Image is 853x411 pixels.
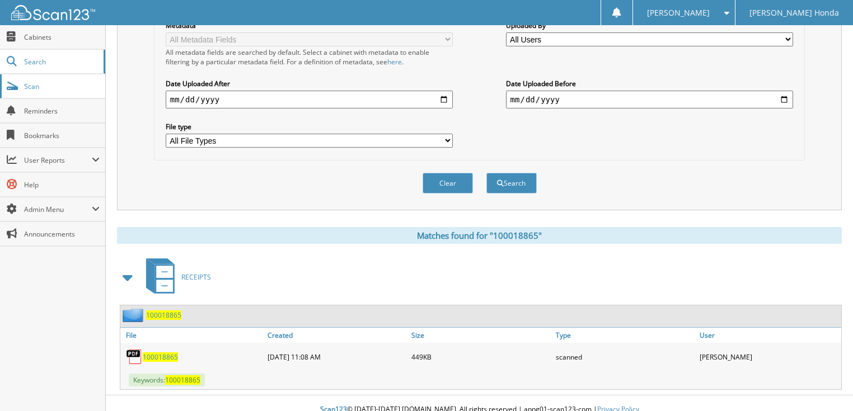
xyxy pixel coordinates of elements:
div: All metadata fields are searched by default. Select a cabinet with metadata to enable filtering b... [166,48,453,67]
span: User Reports [24,155,92,165]
span: Scan [24,82,100,91]
span: [PERSON_NAME] Honda [749,10,839,16]
label: Uploaded By [506,21,794,30]
button: Clear [423,173,473,193]
label: File type [166,122,453,131]
a: Type [553,328,697,343]
label: Date Uploaded Before [506,79,794,88]
a: File [120,328,265,343]
div: scanned [553,346,697,368]
span: RECEIPTS [181,272,211,282]
button: Search [486,173,537,193]
div: Matches found for "100018865" [117,227,842,244]
img: scan123-logo-white.svg [11,5,95,20]
label: Date Uploaded After [166,79,453,88]
input: end [506,91,794,108]
a: here [387,57,402,67]
img: PDF.png [126,348,143,365]
div: [PERSON_NAME] [697,346,841,368]
span: Reminders [24,106,100,116]
a: User [697,328,841,343]
span: [PERSON_NAME] [647,10,710,16]
a: 100018865 [143,352,178,362]
span: Admin Menu [24,205,92,214]
div: 449KB [409,346,553,368]
a: Size [409,328,553,343]
img: folder2.png [123,308,146,322]
a: 100018865 [146,310,181,320]
span: Search [24,57,98,67]
span: Cabinets [24,32,100,42]
iframe: Chat Widget [797,357,853,411]
span: 100018865 [165,375,200,385]
label: Metadata [166,21,453,30]
a: RECEIPTS [139,255,211,299]
span: Announcements [24,229,100,239]
span: Keywords: [129,374,205,386]
span: Help [24,180,100,190]
span: Bookmarks [24,131,100,140]
input: start [166,91,453,108]
div: [DATE] 11:08 AM [265,346,409,368]
a: Created [265,328,409,343]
